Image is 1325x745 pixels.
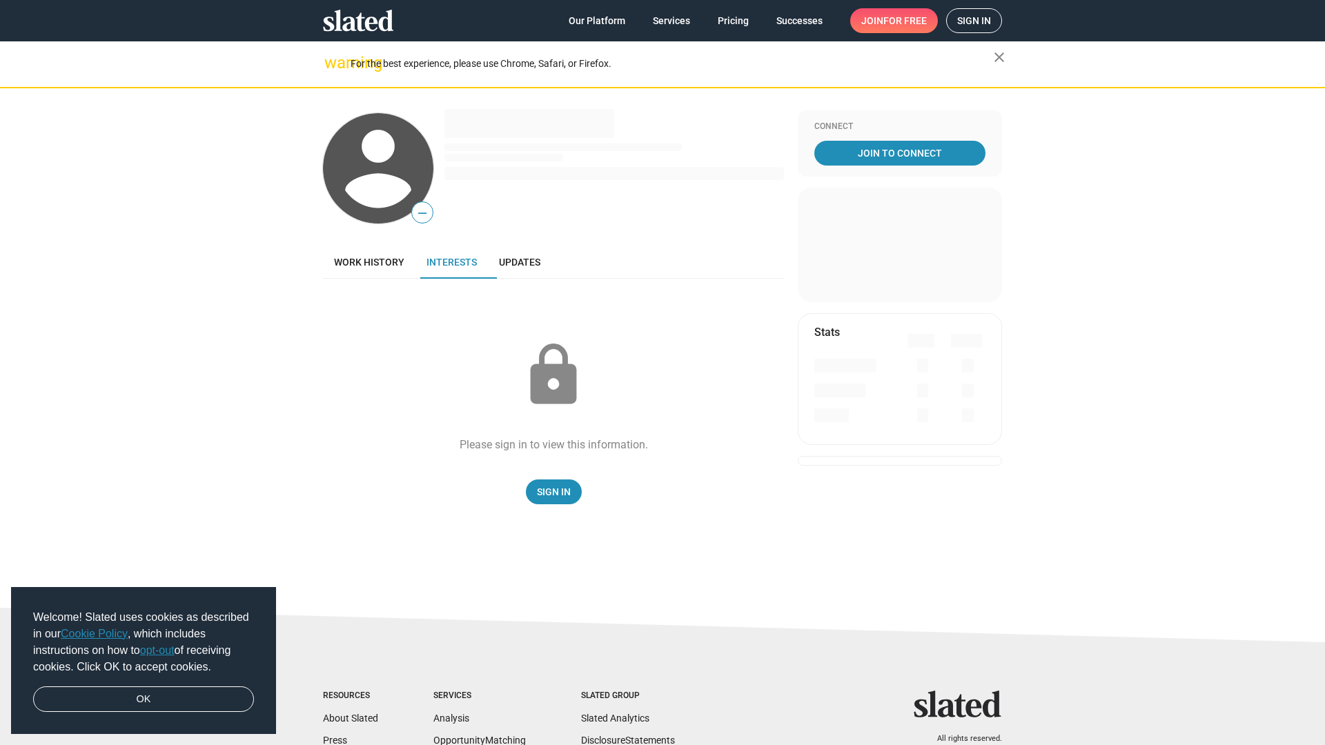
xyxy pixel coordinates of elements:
a: Cookie Policy [61,628,128,639]
div: Connect [814,121,985,132]
a: Services [642,8,701,33]
a: Join To Connect [814,141,985,166]
a: Updates [488,246,551,279]
span: Our Platform [569,8,625,33]
a: Slated Analytics [581,713,649,724]
a: Our Platform [558,8,636,33]
a: Pricing [707,8,760,33]
div: Services [433,691,526,702]
mat-icon: close [991,49,1008,66]
div: cookieconsent [11,587,276,735]
a: Work history [323,246,415,279]
mat-icon: warning [324,54,341,71]
span: Sign in [957,9,991,32]
span: for free [883,8,927,33]
a: opt-out [140,644,175,656]
a: Interests [415,246,488,279]
span: Successes [776,8,823,33]
span: Join [861,8,927,33]
div: Slated Group [581,691,675,702]
div: For the best experience, please use Chrome, Safari, or Firefox. [351,54,994,73]
span: Welcome! Slated uses cookies as described in our , which includes instructions on how to of recei... [33,609,254,675]
a: Sign In [526,479,582,504]
a: dismiss cookie message [33,686,254,713]
a: Analysis [433,713,469,724]
span: Work history [334,257,404,268]
span: Interests [426,257,477,268]
mat-icon: lock [519,341,588,410]
a: Sign in [946,8,1002,33]
span: Updates [499,257,540,268]
span: — [412,204,433,222]
div: Please sign in to view this information. [460,437,648,452]
span: Services [653,8,690,33]
mat-card-title: Stats [814,325,840,339]
span: Pricing [718,8,749,33]
div: Resources [323,691,378,702]
a: Joinfor free [850,8,938,33]
a: Successes [765,8,834,33]
a: About Slated [323,713,378,724]
span: Sign In [537,479,571,504]
span: Join To Connect [817,141,983,166]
